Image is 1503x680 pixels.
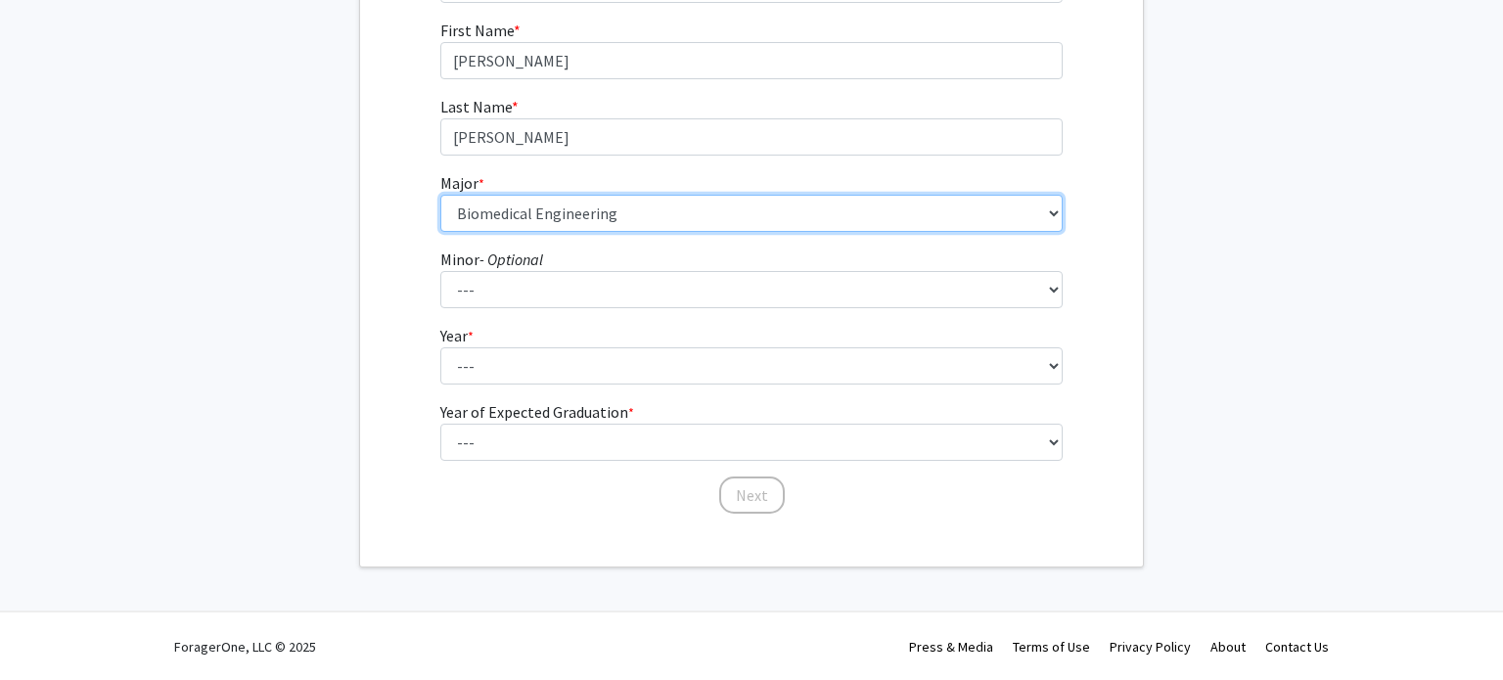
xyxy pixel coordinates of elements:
span: Last Name [440,97,512,116]
a: Contact Us [1265,638,1329,656]
a: About [1210,638,1246,656]
label: Major [440,171,484,195]
iframe: Chat [15,592,83,665]
button: Next [719,476,785,514]
a: Press & Media [909,638,993,656]
a: Terms of Use [1013,638,1090,656]
a: Privacy Policy [1110,638,1191,656]
label: Minor [440,248,543,271]
span: First Name [440,21,514,40]
label: Year of Expected Graduation [440,400,634,424]
i: - Optional [479,249,543,269]
label: Year [440,324,474,347]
